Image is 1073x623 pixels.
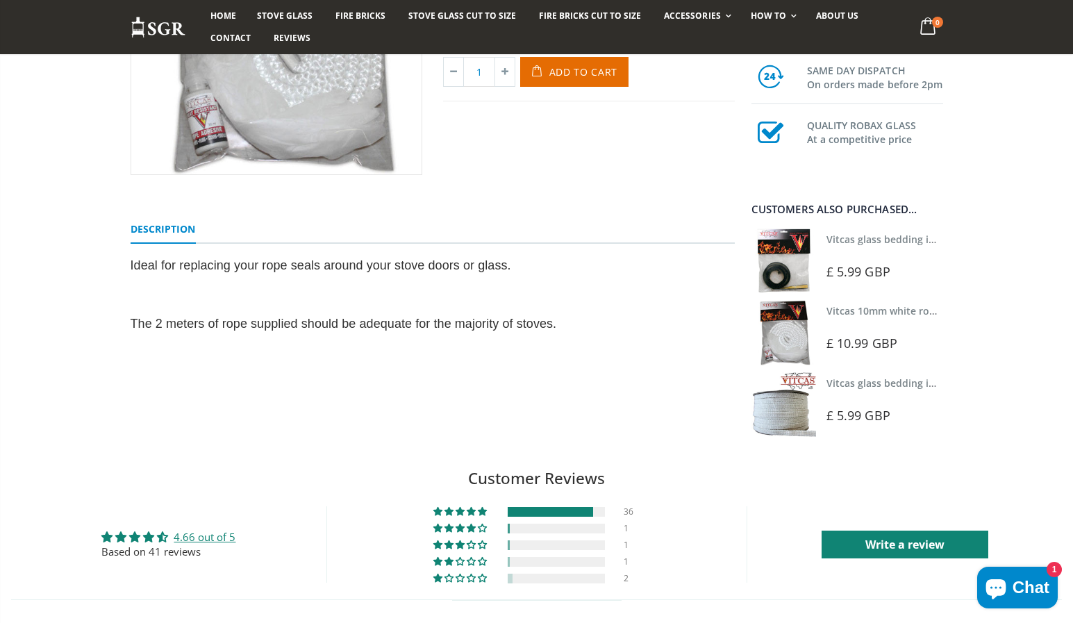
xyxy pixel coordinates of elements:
div: Based on 41 reviews [101,545,235,559]
span: Stove Glass [257,10,313,22]
div: 2% (1) reviews with 2 star rating [433,557,489,567]
a: Accessories [654,5,738,27]
span: £ 5.99 GBP [826,407,890,424]
span: Fire Bricks [335,10,385,22]
div: 5% (2) reviews with 1 star rating [433,574,489,583]
a: 4.66 out of 5 [174,530,235,544]
div: 1 [624,524,640,533]
a: Fire Bricks [325,5,396,27]
h3: SAME DAY DISPATCH On orders made before 2pm [807,61,943,92]
span: Add to Cart [549,65,618,78]
a: Stove Glass Cut To Size [398,5,526,27]
a: Contact [200,27,261,49]
div: 1 [624,540,640,550]
a: Write a review [822,531,988,558]
inbox-online-store-chat: Shopify online store chat [973,567,1062,612]
a: About us [806,5,869,27]
span: Fire Bricks Cut To Size [539,10,641,22]
img: Stove Glass Replacement [131,16,186,39]
span: Home [210,10,236,22]
span: About us [816,10,858,22]
a: Fire Bricks Cut To Size [529,5,651,27]
span: Accessories [664,10,720,22]
div: 2 [624,574,640,583]
span: Contact [210,32,251,44]
a: Reviews [263,27,321,49]
div: Average rating is 4.66 stars [101,529,235,545]
div: 88% (36) reviews with 5 star rating [433,507,489,517]
span: How To [751,10,786,22]
span: £ 5.99 GBP [826,263,890,280]
span: The 2 meters of rope supplied should be adequate for the majority of stoves. [131,317,557,331]
span: £ 10.99 GBP [826,335,897,351]
span: Stove Glass Cut To Size [408,10,516,22]
h3: QUALITY ROBAX GLASS At a competitive price [807,116,943,147]
a: Description [131,216,196,244]
div: Customers also purchased... [751,204,943,215]
span: Ideal for replacing your rope seals around your stove doors or glass. [131,258,511,272]
span: 0 [932,17,943,28]
img: Vitcas stove glass bedding in tape [751,229,816,293]
a: Stove Glass [247,5,323,27]
a: How To [740,5,804,27]
div: 2% (1) reviews with 3 star rating [433,540,489,550]
div: 2% (1) reviews with 4 star rating [433,524,489,533]
div: 1 [624,557,640,567]
a: 0 [914,14,942,41]
h2: Customer Reviews [11,467,1062,490]
span: Reviews [274,32,310,44]
div: 36 [624,507,640,517]
img: Vitcas white rope, glue and gloves kit 10mm [751,300,816,365]
button: Add to Cart [520,57,629,87]
img: Vitcas stove glass bedding in tape [751,372,816,437]
a: Home [200,5,247,27]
